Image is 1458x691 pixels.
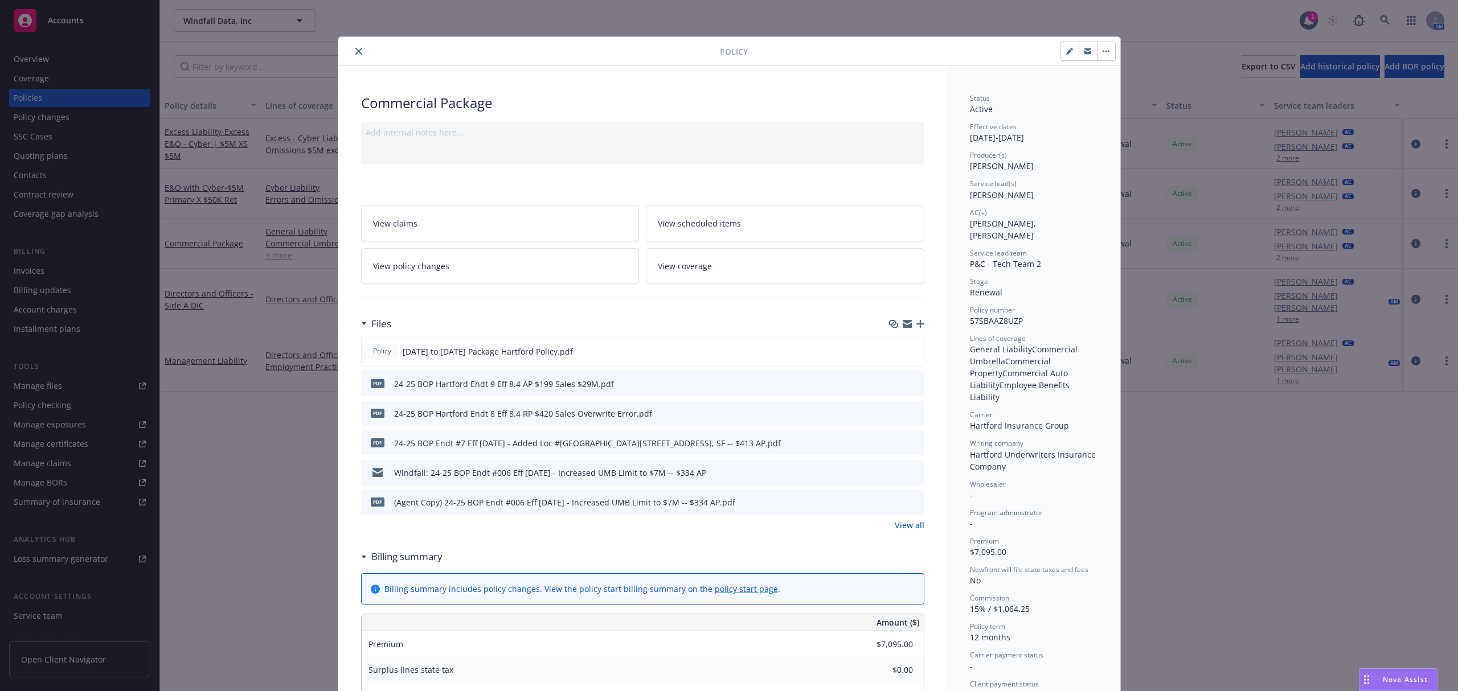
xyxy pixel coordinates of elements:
[970,622,1005,631] span: Policy term
[970,179,1017,188] span: Service lead(s)
[720,46,748,57] span: Policy
[371,409,384,417] span: pdf
[891,467,900,479] button: download file
[371,346,394,356] span: Policy
[646,205,924,241] a: View scheduled items
[891,496,900,508] button: download file
[970,661,973,672] span: -
[970,93,990,103] span: Status
[910,437,920,449] button: preview file
[970,479,1006,489] span: Wholesaler
[373,260,449,272] span: View policy changes
[658,260,712,272] span: View coverage
[970,518,973,529] span: -
[970,287,1002,298] span: Renewal
[970,248,1027,258] span: Service lead team
[891,345,900,357] button: download file
[361,316,391,331] div: Files
[371,438,384,447] span: pdf
[371,316,391,331] h3: Files
[910,378,920,390] button: preview file
[970,410,993,419] span: Carrier
[361,248,640,284] a: View policy changes
[368,639,403,649] span: Premium
[909,345,919,357] button: preview file
[970,356,1053,379] span: Commercial Property
[895,519,924,531] a: View all
[970,277,988,286] span: Stage
[970,258,1041,269] span: P&C - Tech Team 2
[970,593,1009,603] span: Commission
[970,508,1043,517] span: Program administrator
[970,344,1032,355] span: General Liability
[394,496,735,508] div: (Agent Copy) 24-25 BOP Endt #006 Eff [DATE] - Increased UMB Limit to $7M -- $334 AP.pdf
[373,217,417,229] span: View claims
[970,368,1070,390] span: Commercial Auto Liability
[970,679,1039,689] span: Client payment status
[970,161,1034,171] span: [PERSON_NAME]
[1359,669,1374,690] div: Drag to move
[910,467,920,479] button: preview file
[403,345,573,357] span: [DATE] to [DATE] Package Hartford Policy.pdf
[646,248,924,284] a: View coverage
[394,408,652,419] div: 24-25 BOP Hartford Endt 8 Eff 8.4 RP $420 Sales Overwrite Error.pdf
[361,205,640,241] a: View claims
[970,190,1034,200] span: [PERSON_NAME]
[970,603,1030,614] span: 15% / $1,064.25
[361,93,924,113] div: Commercial Package
[970,449,1098,472] span: Hartford Underwriters Insurance Company
[891,408,900,419] button: download file
[970,208,987,217] span: AC(s)
[715,583,778,594] a: policy start page
[846,636,920,653] input: 0.00
[970,575,981,586] span: No
[970,632,1010,643] span: 12 months
[970,344,1080,367] span: Commercial Umbrella
[970,650,1043,660] span: Carrier payment status
[970,536,999,546] span: Premium
[394,467,706,479] div: Windfall: 24-25 BOP Endt #006 Eff [DATE] - Increased UMB Limit to $7M -- $334 AP
[361,549,443,564] div: Billing summary
[970,122,1097,143] div: [DATE] - [DATE]
[970,218,1038,241] span: [PERSON_NAME], [PERSON_NAME]
[970,490,973,500] span: -
[1359,668,1437,691] button: Nova Assist
[394,437,781,449] div: 24-25 BOP Endt #7 Eff [DATE] - Added Loc #[GEOGRAPHIC_DATA][STREET_ADDRESS], SF -- $413 AP.pdf
[970,546,1006,557] span: $7,095.00
[394,378,614,390] div: 24-25 BOP Hartford Endt 9 Eff 8.4 AP $199 Sales $29M.pdf
[970,380,1072,402] span: Employee Benefits Liability
[371,379,384,388] span: pdf
[658,217,741,229] span: View scheduled items
[970,334,1026,343] span: Lines of coverage
[1383,674,1428,684] span: Nova Assist
[846,661,920,678] input: 0.00
[384,583,780,595] div: Billing summary includes policy changes. View the policy start billing summary on the .
[970,438,1023,448] span: Writing company
[970,122,1017,131] span: Effective dates
[970,315,1023,326] span: 57SBAAZ8UZP
[970,420,1069,431] span: Hartford Insurance Group
[910,408,920,419] button: preview file
[970,305,1015,315] span: Policy number
[368,664,453,675] span: Surplus lines state tax
[970,565,1088,574] span: Newfront will file state taxes and fees
[877,616,919,628] span: Amount ($)
[352,44,366,58] button: close
[970,104,993,114] span: Active
[371,497,384,506] span: pdf
[910,496,920,508] button: preview file
[891,437,900,449] button: download file
[371,549,443,564] h3: Billing summary
[970,150,1007,160] span: Producer(s)
[366,126,920,138] div: Add internal notes here...
[891,378,900,390] button: download file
